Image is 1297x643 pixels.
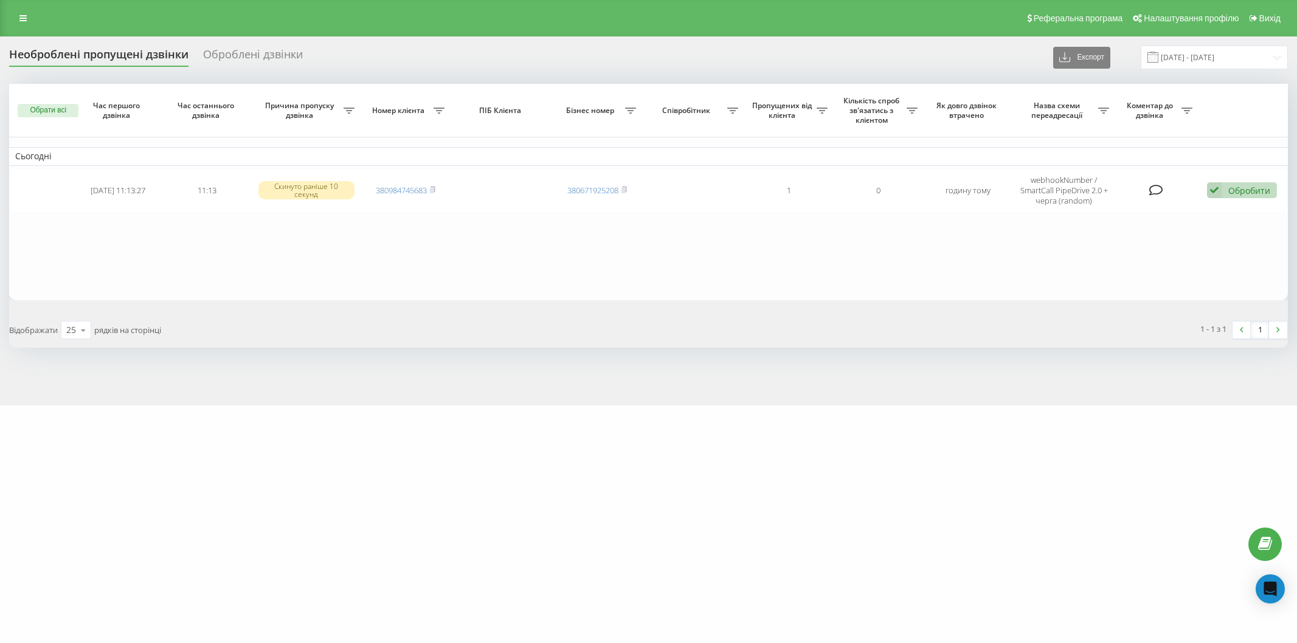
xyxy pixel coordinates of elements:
div: Скинуто раніше 10 секунд [258,181,355,199]
div: 1 - 1 з 1 [1200,323,1226,335]
span: Відображати [9,325,58,335]
a: 380984745683 [376,185,427,196]
td: webhookNumber / SmartCall PipeDrive 2.0 + черга (random) [1013,168,1115,213]
span: Час останнього дзвінка [173,101,242,120]
span: Співробітник [648,106,727,115]
div: 25 [66,324,76,336]
span: Пропущених від клієнта [750,101,817,120]
span: Час першого дзвінка [83,101,153,120]
div: Необроблені пропущені дзвінки [9,48,188,67]
span: ПІБ Клієнта [461,106,542,115]
span: Реферальна програма [1034,13,1123,23]
a: 1 [1251,321,1269,339]
td: годину тому [924,168,1013,213]
span: Кількість спроб зв'язатись з клієнтом [840,96,906,125]
a: 380671925208 [567,185,618,196]
td: 11:13 [162,168,252,213]
td: Сьогодні [9,147,1288,165]
span: Вихід [1259,13,1281,23]
span: рядків на сторінці [94,325,161,335]
td: 0 [834,168,923,213]
button: Експорт [1053,47,1110,69]
td: 1 [744,168,834,213]
span: Коментар до дзвінка [1121,101,1181,120]
span: Як довго дзвінок втрачено [933,101,1003,120]
span: Причина пропуску дзвінка [258,101,344,120]
span: Номер клієнта [367,106,433,115]
span: Назва схеми переадресації [1019,101,1098,120]
td: [DATE] 11:13:27 [73,168,162,213]
div: Оброблені дзвінки [203,48,303,67]
span: Бізнес номер [559,106,625,115]
span: Налаштування профілю [1144,13,1239,23]
div: Обробити [1228,185,1270,196]
button: Обрати всі [18,104,78,117]
div: Open Intercom Messenger [1256,574,1285,603]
